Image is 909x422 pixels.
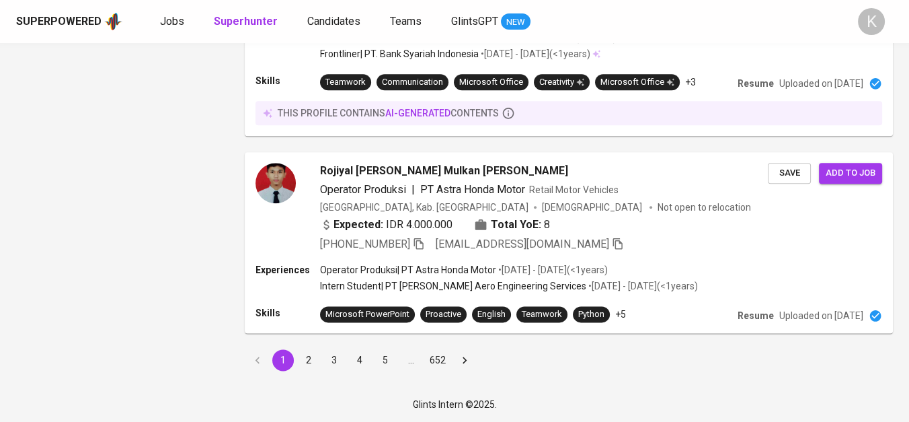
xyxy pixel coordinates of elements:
[245,349,477,371] nav: pagination navigation
[477,308,506,321] div: English
[320,238,410,250] span: [PHONE_NUMBER]
[323,349,345,371] button: Go to page 3
[544,217,550,233] span: 8
[586,279,698,293] p: • [DATE] - [DATE] ( <1 years )
[479,47,590,61] p: • [DATE] - [DATE] ( <1 years )
[320,183,406,196] span: Operator Produksi
[320,47,479,61] p: Frontliner | PT. Bank Syariah Indonesia
[320,279,586,293] p: Intern Student | PT [PERSON_NAME] Aero Engineering Services
[658,201,751,214] p: Not open to relocation
[255,74,320,87] p: Skills
[451,13,530,30] a: GlintsGPT NEW
[245,152,893,333] a: Rojiyal [PERSON_NAME] Mulkan [PERSON_NAME]Operator Produksi|PT Astra Honda MotorRetail Motor Vehi...
[615,308,626,321] p: +5
[411,182,415,198] span: |
[858,8,885,35] div: K
[685,75,696,89] p: +3
[819,163,882,184] button: Add to job
[522,308,562,321] div: Teamwork
[307,13,363,30] a: Candidates
[496,263,608,277] p: • [DATE] - [DATE] ( <1 years )
[333,217,383,233] b: Expected:
[459,76,523,89] div: Microsoft Office
[826,166,875,181] span: Add to job
[104,11,122,32] img: app logo
[390,13,424,30] a: Teams
[738,309,774,322] p: Resume
[426,308,461,321] div: Proactive
[16,11,122,32] a: Superpoweredapp logo
[779,309,863,322] p: Uploaded on [DATE]
[539,76,584,89] div: Creativity
[325,76,366,89] div: Teamwork
[420,183,525,196] span: PT Astra Honda Motor
[542,201,644,214] span: [DEMOGRAPHIC_DATA]
[214,15,278,28] b: Superhunter
[272,349,294,371] button: page 1
[325,308,409,321] div: Microsoft PowerPoint
[454,349,475,371] button: Go to next page
[320,263,496,277] p: Operator Produksi | PT Astra Honda Motor
[160,15,184,28] span: Jobs
[529,184,619,195] span: Retail Motor Vehicles
[768,163,811,184] button: Save
[320,217,452,233] div: IDR 4.000.000
[390,15,422,28] span: Teams
[491,217,541,233] b: Total YoE:
[600,76,674,89] div: Microsoft Office
[400,353,422,367] div: …
[320,201,528,214] div: [GEOGRAPHIC_DATA], Kab. [GEOGRAPHIC_DATA]
[349,349,370,371] button: Go to page 4
[255,263,320,277] p: Experiences
[779,77,863,90] p: Uploaded on [DATE]
[255,163,296,203] img: ba5edb52c28108468655885b1a86251f.jpg
[382,76,443,89] div: Communication
[426,349,450,371] button: Go to page 652
[160,13,187,30] a: Jobs
[214,13,280,30] a: Superhunter
[501,15,530,29] span: NEW
[320,163,568,179] span: Rojiyal [PERSON_NAME] Mulkan [PERSON_NAME]
[385,108,450,118] span: AI-generated
[451,15,498,28] span: GlintsGPT
[298,349,319,371] button: Go to page 2
[578,308,604,321] div: Python
[738,77,774,90] p: Resume
[278,106,499,120] p: this profile contains contents
[255,306,320,320] p: Skills
[775,166,804,181] span: Save
[374,349,396,371] button: Go to page 5
[307,15,360,28] span: Candidates
[16,14,102,30] div: Superpowered
[436,238,609,250] span: [EMAIL_ADDRESS][DOMAIN_NAME]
